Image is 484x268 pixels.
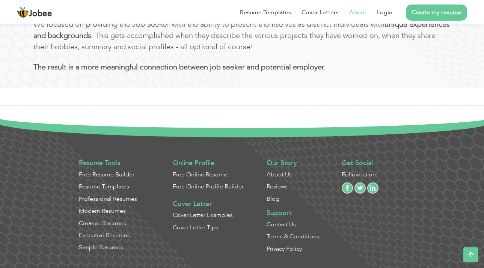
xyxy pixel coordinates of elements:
p: Follow us on: [342,170,428,179]
a: Creative Resumes [79,219,127,227]
h4: Get Social [342,159,428,167]
a: About Us [267,170,292,179]
a: Modern Resumes [79,207,126,215]
a: Contact Us [267,220,296,229]
h4: Resume Tools [79,159,166,167]
h4: Online Profile [173,159,259,167]
a: Simple Resumes [79,243,124,251]
a: Free Online Resume [173,170,227,179]
a: Login [377,8,392,17]
span: Jobee [29,10,52,18]
a: Resume Templates [79,182,130,191]
a: Cover Letters [302,8,339,17]
a: Free Online Profile Builder [173,182,244,191]
a: Reviews [267,182,288,191]
a: Resume Templates [240,8,291,17]
h4: Support [267,209,334,217]
a: Privacy Policy [267,245,302,253]
a: Executive Resumes [79,231,130,239]
a: About [349,8,366,17]
h4: Our Story [267,159,334,167]
a: Professional Resumes [79,195,137,203]
p: We focused on providing the Job Seeker with the ability to present themselves as distinct individ... [34,19,451,53]
a: Create my resume [406,5,467,21]
a: Blog [267,195,279,203]
b: The result is a more meaningful connection between job seeker and potential employer. [34,62,326,72]
a: Cover Letter Tips [173,223,218,232]
a: Free Resume Builder [79,170,135,179]
a: Terms & Conditions [267,232,319,241]
a: Jobee [17,6,52,18]
img: jobee.io [17,6,29,18]
h4: Cover Letter [173,200,259,208]
a: Cover Letter Examples [173,211,233,219]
